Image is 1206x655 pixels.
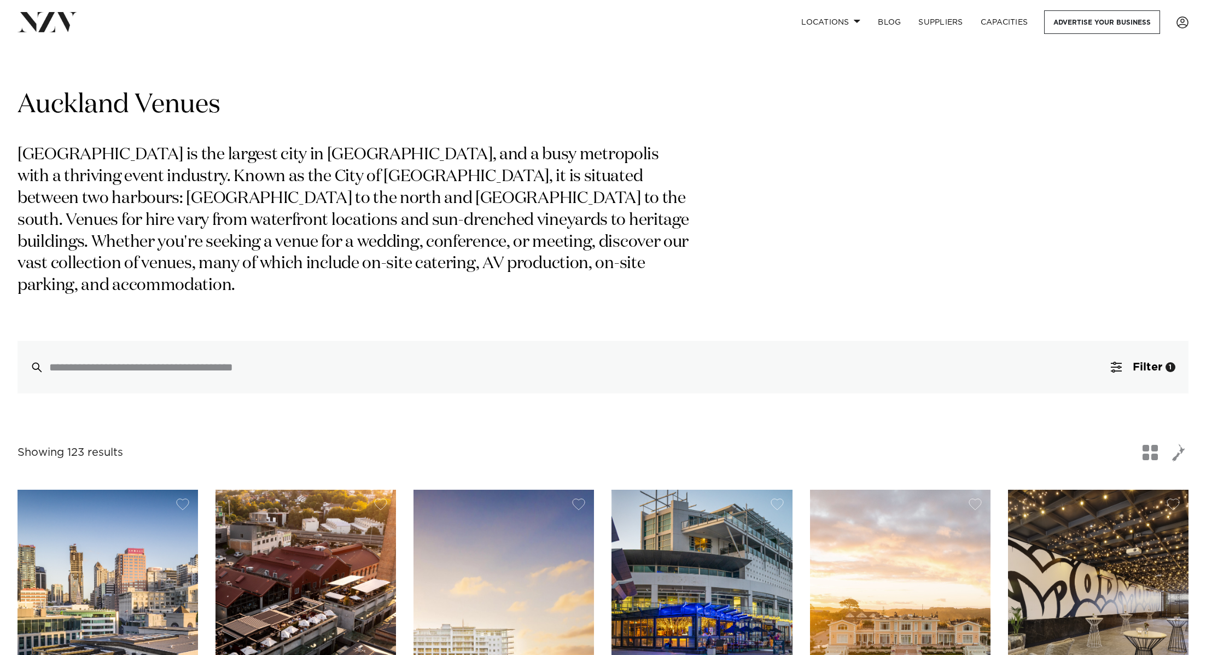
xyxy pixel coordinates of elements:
a: Capacities [972,10,1037,34]
p: [GEOGRAPHIC_DATA] is the largest city in [GEOGRAPHIC_DATA], and a busy metropolis with a thriving... [18,144,694,297]
a: Advertise your business [1044,10,1160,34]
h1: Auckland Venues [18,88,1188,123]
a: Locations [793,10,869,34]
button: Filter1 [1098,341,1188,393]
div: Showing 123 results [18,444,123,461]
div: 1 [1166,362,1175,372]
a: BLOG [869,10,910,34]
img: nzv-logo.png [18,12,77,32]
a: SUPPLIERS [910,10,971,34]
span: Filter [1133,362,1162,373]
